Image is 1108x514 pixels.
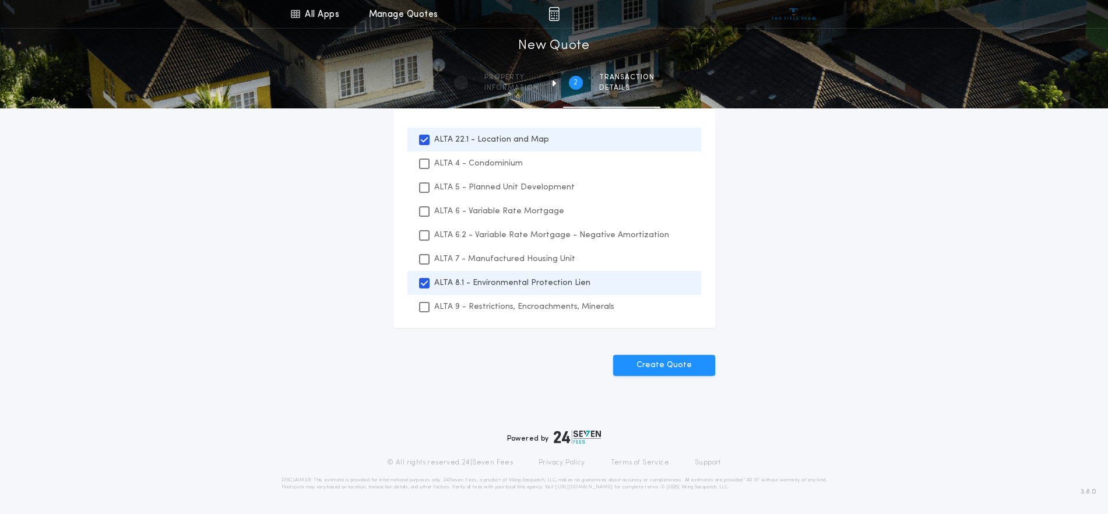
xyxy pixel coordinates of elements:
span: details [599,83,655,93]
button: Create Quote [613,355,715,376]
img: vs-icon [772,8,815,20]
h2: 2 [574,78,578,87]
p: DISCLAIMER: This estimate is provided for informational purposes only. 24|Seven Fees, a product o... [282,477,827,491]
div: Powered by [507,430,602,444]
ul: Select Endorsements [393,118,715,328]
p: ALTA 6 - Variable Rate Mortgage [434,205,564,217]
p: ALTA 4 - Condominium [434,157,523,170]
a: [URL][DOMAIN_NAME] [555,485,613,490]
p: ALTA 6.2 - Variable Rate Mortgage - Negative Amortization [434,229,669,241]
a: Terms of Service [611,458,669,467]
img: img [548,7,560,21]
p: © All rights reserved. 24|Seven Fees [387,458,513,467]
a: Privacy Policy [539,458,585,467]
span: information [484,83,539,93]
p: ALTA 9 - Restrictions, Encroachments, Minerals [434,301,614,313]
a: Support [695,458,721,467]
span: Transaction [599,73,655,82]
img: logo [554,430,602,444]
p: ALTA 7 - Manufactured Housing Unit [434,253,575,265]
span: 3.8.0 [1081,487,1096,497]
p: ALTA 8.1 - Environmental Protection Lien [434,277,590,289]
p: ALTA 5 - Planned Unit Development [434,181,575,193]
h1: New Quote [518,37,589,55]
span: Property [484,73,539,82]
p: ALTA 22.1 - Location and Map [434,133,549,146]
